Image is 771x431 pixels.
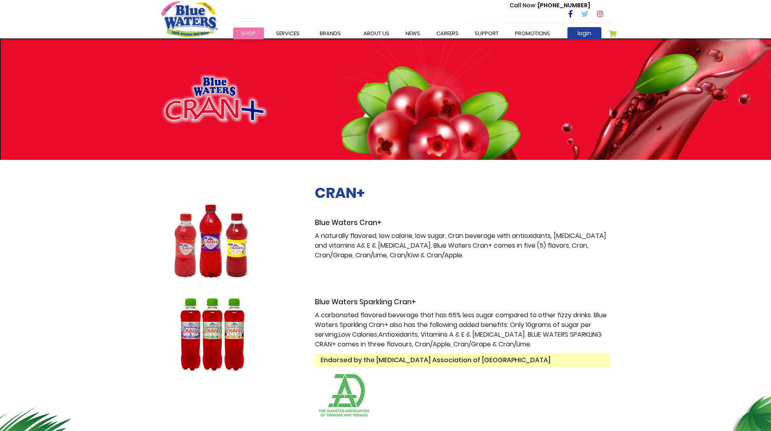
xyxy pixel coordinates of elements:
[315,298,610,306] h3: Blue Waters Sparkling Cran+
[161,298,263,371] img: Sparkling Cran 330ml
[268,28,308,39] a: Services
[315,231,610,260] p: A naturally flavored, low calorie, low sugar, Cran beverage with antioxidants, [MEDICAL_DATA] and...
[241,30,256,37] span: Shop
[428,28,467,39] a: careers
[315,310,610,349] p: A carbonated flavored beverage that has 65% less sugar compared to other fizzy drinks. Blue Water...
[510,1,538,9] span: Call Now :
[233,28,264,39] a: Shop
[312,28,349,39] a: Brands
[315,219,610,227] h3: Blue Waters Cran+
[355,28,397,39] a: about us
[161,1,218,37] a: store logo
[397,28,428,39] a: News
[320,30,341,37] span: Brands
[467,28,507,39] a: support
[567,27,601,39] a: login
[276,30,299,37] span: Services
[510,1,590,10] p: [PHONE_NUMBER]
[507,28,558,39] a: Promotions
[315,353,610,367] span: Endorsed by the [MEDICAL_DATA] Association of [GEOGRAPHIC_DATA]
[315,184,610,202] h2: CRAN+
